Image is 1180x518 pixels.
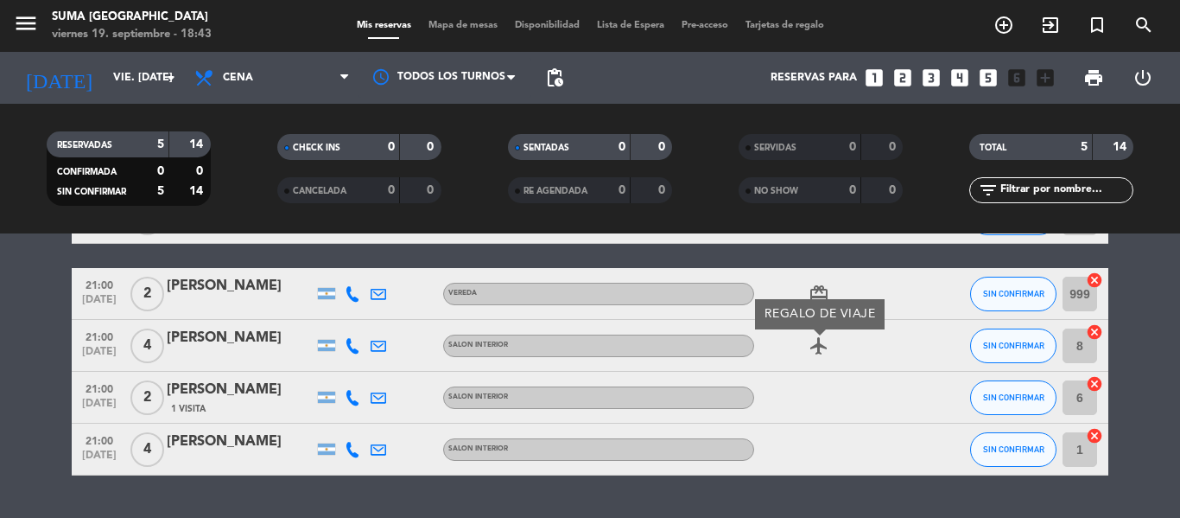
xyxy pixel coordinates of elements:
strong: 0 [427,141,437,153]
i: filter_list [978,180,999,201]
i: search [1133,15,1154,35]
strong: 0 [388,184,395,196]
i: looks_one [863,67,885,89]
span: [DATE] [78,346,121,366]
div: [PERSON_NAME] [167,275,314,297]
strong: 0 [889,141,899,153]
i: looks_two [891,67,914,89]
span: Pre-acceso [673,21,737,30]
span: RE AGENDADA [523,187,587,195]
i: turned_in_not [1087,15,1107,35]
span: SERVIDAS [754,144,796,152]
span: Reservas para [771,72,857,84]
strong: 5 [157,138,164,150]
strong: 0 [157,165,164,177]
span: SIN CONFIRMAR [983,444,1044,454]
span: 4 [130,329,164,363]
div: LOG OUT [1118,52,1167,104]
span: 2 [130,277,164,311]
i: looks_5 [977,67,999,89]
strong: 14 [189,138,206,150]
i: looks_6 [1006,67,1028,89]
i: looks_3 [920,67,942,89]
div: [PERSON_NAME] [167,379,314,401]
span: 4 [130,432,164,467]
button: SIN CONFIRMAR [970,432,1056,467]
span: Lista de Espera [588,21,673,30]
i: cancel [1086,323,1103,341]
input: Filtrar por nombre... [999,181,1132,200]
span: Tarjetas de regalo [737,21,833,30]
strong: 14 [189,185,206,197]
i: menu [13,10,39,36]
strong: 5 [157,185,164,197]
i: power_settings_new [1132,67,1153,88]
span: TOTAL [980,144,1006,152]
i: cancel [1086,427,1103,444]
span: SIN CONFIRMAR [983,289,1044,298]
i: [DATE] [13,59,105,97]
span: print [1083,67,1104,88]
span: 21:00 [78,326,121,346]
span: [DATE] [78,398,121,418]
strong: 0 [658,184,669,196]
strong: 0 [427,184,437,196]
span: SALON INTERIOR [448,445,508,452]
i: exit_to_app [1040,15,1061,35]
strong: 0 [619,141,625,153]
strong: 0 [658,141,669,153]
span: 21:00 [78,430,121,450]
span: SIN CONFIRMAR [983,393,1044,402]
div: Suma [GEOGRAPHIC_DATA] [52,9,212,26]
span: SENTADAS [523,144,569,152]
span: SALON INTERIOR [448,393,508,400]
strong: 14 [1113,141,1130,153]
span: CONFIRMADA [57,168,117,176]
strong: 0 [849,141,856,153]
span: SALON INTERIOR [448,342,508,349]
div: viernes 19. septiembre - 18:43 [52,26,212,43]
i: cancel [1086,272,1103,289]
span: CHECK INS [293,144,340,152]
span: [DATE] [78,450,121,470]
span: 21:00 [78,378,121,398]
div: REGALO DE VIAJE [755,299,885,329]
strong: 0 [849,184,856,196]
span: Mapa de mesas [420,21,506,30]
strong: 5 [1081,141,1088,153]
strong: 0 [889,184,899,196]
strong: 0 [619,184,625,196]
span: 1 Visita [171,402,206,416]
button: SIN CONFIRMAR [970,381,1056,415]
i: add_circle_outline [993,15,1014,35]
i: airplanemode_active [809,336,829,356]
span: [DATE] [78,294,121,314]
span: pending_actions [544,67,565,88]
div: [PERSON_NAME] [167,431,314,453]
span: Cena [223,72,253,84]
span: CANCELADA [293,187,346,195]
i: arrow_drop_down [161,67,181,88]
strong: 0 [196,165,206,177]
span: SIN CONFIRMAR [57,188,126,196]
span: 2 [130,381,164,415]
button: SIN CONFIRMAR [970,277,1056,311]
button: menu [13,10,39,42]
div: [PERSON_NAME] [167,327,314,349]
strong: 0 [388,141,395,153]
i: looks_4 [948,67,971,89]
span: NO SHOW [754,187,798,195]
i: card_giftcard [809,284,829,304]
span: VEREDA [448,290,477,297]
span: Disponibilidad [506,21,588,30]
span: Mis reservas [348,21,420,30]
span: 21:00 [78,274,121,294]
i: add_box [1034,67,1056,89]
i: cancel [1086,375,1103,393]
span: RESERVADAS [57,141,112,150]
span: SIN CONFIRMAR [983,341,1044,350]
button: SIN CONFIRMAR [970,329,1056,363]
